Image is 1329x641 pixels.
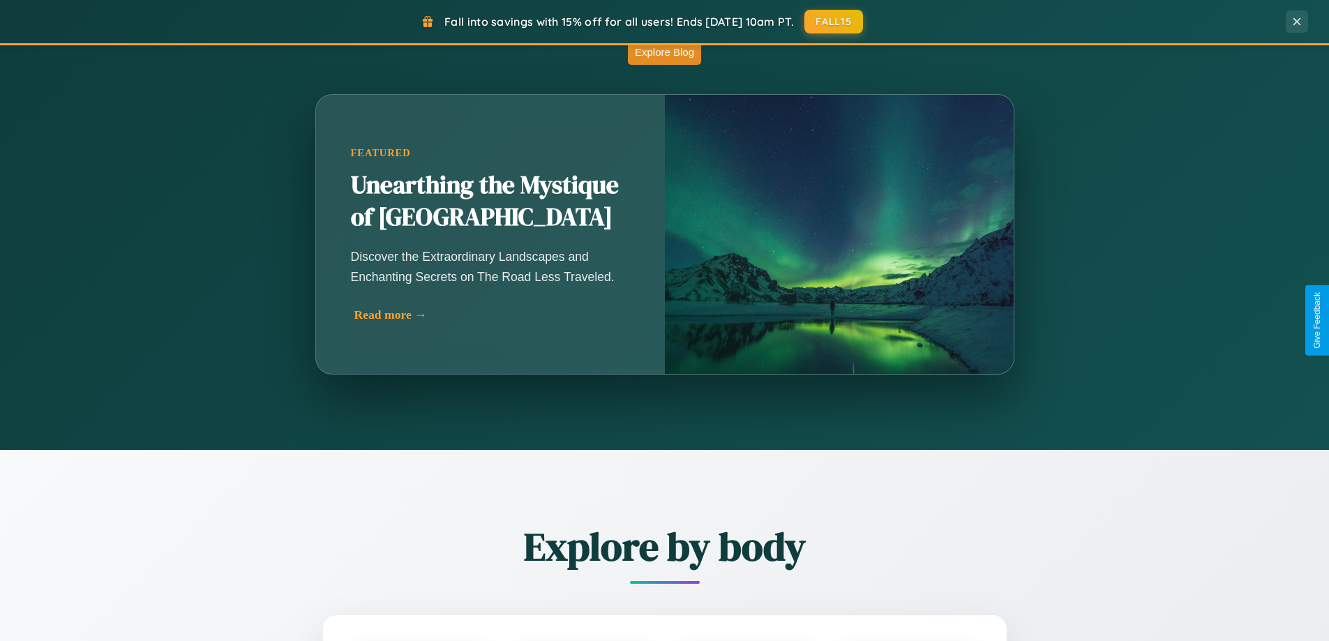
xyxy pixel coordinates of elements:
[804,10,863,33] button: FALL15
[351,147,630,159] div: Featured
[444,15,794,29] span: Fall into savings with 15% off for all users! Ends [DATE] 10am PT.
[354,308,633,322] div: Read more →
[351,247,630,286] p: Discover the Extraordinary Landscapes and Enchanting Secrets on The Road Less Traveled.
[351,169,630,234] h2: Unearthing the Mystique of [GEOGRAPHIC_DATA]
[246,520,1083,573] h2: Explore by body
[1312,292,1322,349] div: Give Feedback
[628,39,701,65] button: Explore Blog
